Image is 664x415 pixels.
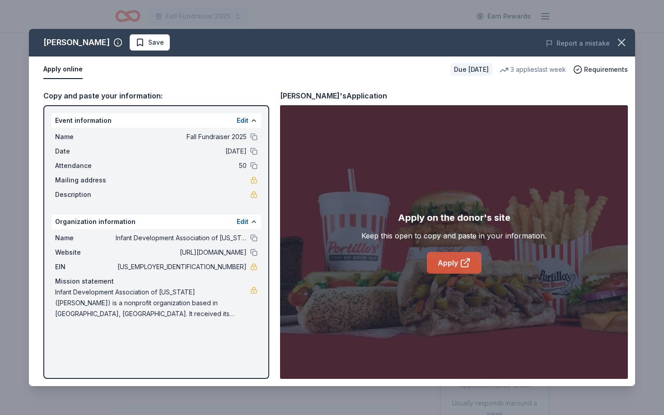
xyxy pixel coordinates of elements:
span: Name [55,233,116,243]
span: [URL][DOMAIN_NAME] [116,247,247,258]
div: Apply on the donor's site [398,210,510,225]
span: Infant Development Association of [US_STATE] ([PERSON_NAME]) is a nonprofit organization based in... [55,287,250,319]
span: [DATE] [116,146,247,157]
span: 50 [116,160,247,171]
span: Requirements [584,64,628,75]
button: Edit [237,115,248,126]
button: Save [130,34,170,51]
span: Mailing address [55,175,116,186]
span: Description [55,189,116,200]
span: Infant Development Association of [US_STATE] [116,233,247,243]
span: [US_EMPLOYER_IDENTIFICATION_NUMBER] [116,261,247,272]
a: Apply [427,252,482,274]
div: [PERSON_NAME]'s Application [280,90,387,102]
div: Mission statement [55,276,257,287]
span: Save [148,37,164,48]
div: Due [DATE] [450,63,492,76]
span: Name [55,131,116,142]
span: EIN [55,261,116,272]
div: [PERSON_NAME] [43,35,110,50]
div: Keep this open to copy and paste in your information. [361,230,547,241]
span: Website [55,247,116,258]
span: Fall Fundraiser 2025 [116,131,247,142]
div: 3 applies last week [500,64,566,75]
button: Edit [237,216,248,227]
span: Date [55,146,116,157]
span: Attendance [55,160,116,171]
div: Event information [51,113,261,128]
button: Requirements [573,64,628,75]
button: Apply online [43,60,83,79]
button: Report a mistake [546,38,610,49]
div: Organization information [51,214,261,229]
div: Copy and paste your information: [43,90,269,102]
